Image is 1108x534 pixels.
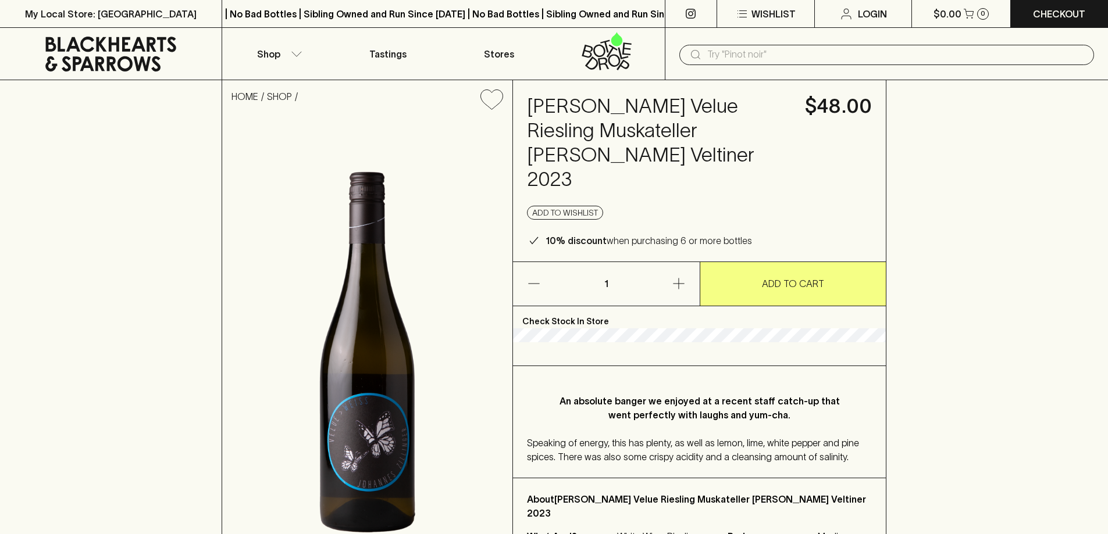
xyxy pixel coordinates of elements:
p: 0 [981,10,985,17]
h4: [PERSON_NAME] Velue Riesling Muskateller [PERSON_NAME] Veltiner 2023 [527,94,791,192]
h4: $48.00 [805,94,872,119]
p: About [PERSON_NAME] Velue Riesling Muskateller [PERSON_NAME] Veltiner 2023 [527,492,872,520]
a: SHOP [267,91,292,102]
p: Tastings [369,47,407,61]
p: My Local Store: [GEOGRAPHIC_DATA] [25,7,197,21]
p: Shop [257,47,280,61]
p: Login [858,7,887,21]
a: HOME [231,91,258,102]
p: Wishlist [751,7,796,21]
input: Try "Pinot noir" [707,45,1085,64]
span: Speaking of energy, this has plenty, as well as lemon, lime, white pepper and pine spices. There ... [527,438,859,462]
p: $0.00 [934,7,961,21]
a: Tastings [333,28,443,80]
p: Stores [484,47,514,61]
p: Check Stock In Store [513,306,886,328]
p: 1 [592,262,620,306]
p: Checkout [1033,7,1085,21]
button: Add to wishlist [527,206,603,220]
p: ADD TO CART [762,277,824,291]
button: Shop [222,28,333,80]
button: Add to wishlist [476,85,508,114]
button: ADD TO CART [700,262,886,306]
a: Stores [444,28,554,80]
p: when purchasing 6 or more bottles [546,234,752,248]
p: An absolute banger we enjoyed at a recent staff catch-up that went perfectly with laughs and yum-... [550,394,849,422]
b: 10% discount [546,235,607,246]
